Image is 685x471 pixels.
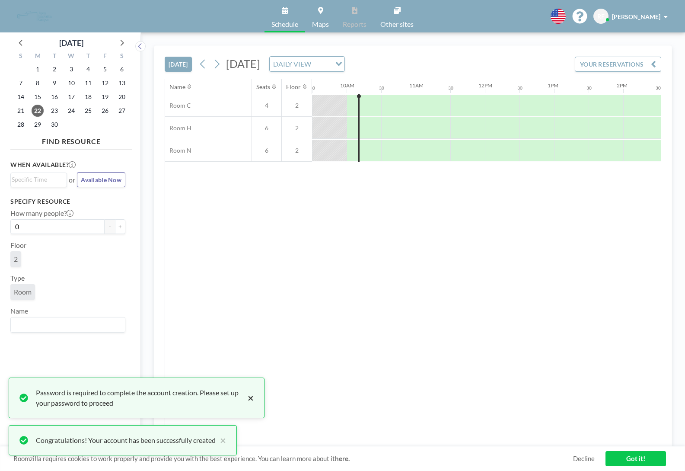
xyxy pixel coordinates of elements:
span: Tuesday, September 9, 2025 [48,77,61,89]
input: Search for option [12,319,120,330]
button: YOUR RESERVATIONS [575,57,661,72]
div: Search for option [11,317,125,332]
div: Seats [256,83,270,91]
div: Congratulations! Your account has been successfully created [36,435,216,445]
span: Other sites [380,21,414,28]
span: Room C [165,102,191,109]
div: 30 [310,85,315,91]
span: Friday, September 5, 2025 [99,63,111,75]
span: Wednesday, September 17, 2025 [65,91,77,103]
span: DAILY VIEW [271,58,313,70]
button: [DATE] [165,57,192,72]
span: Wednesday, September 10, 2025 [65,77,77,89]
span: Monday, September 15, 2025 [32,91,44,103]
h4: FIND RESOURCE [10,134,132,146]
span: 2 [282,124,312,132]
span: Wednesday, September 3, 2025 [65,63,77,75]
img: organization-logo [14,8,55,25]
span: Maps [312,21,329,28]
button: close [216,435,226,445]
div: Password is required to complete the account creation. Please set up your password to proceed [36,388,243,408]
div: M [29,51,46,62]
span: 6 [252,124,281,132]
span: Tuesday, September 30, 2025 [48,119,61,131]
span: Monday, September 1, 2025 [32,63,44,75]
span: Room [14,288,32,296]
span: Monday, September 29, 2025 [32,119,44,131]
label: Name [10,307,28,315]
span: Room N [165,147,191,154]
div: Name [169,83,185,91]
span: [PERSON_NAME] [612,13,660,20]
span: Sunday, September 21, 2025 [15,105,27,117]
div: 10AM [340,82,354,89]
span: Room H [165,124,191,132]
label: How many people? [10,209,73,218]
div: Search for option [270,57,344,71]
div: 30 [448,85,453,91]
h3: Specify resource [10,198,125,205]
span: Sunday, September 7, 2025 [15,77,27,89]
div: F [96,51,113,62]
div: 30 [379,85,384,91]
span: Monday, September 8, 2025 [32,77,44,89]
span: Tuesday, September 23, 2025 [48,105,61,117]
div: 30 [586,85,592,91]
span: Thursday, September 11, 2025 [82,77,94,89]
span: Monday, September 22, 2025 [32,105,44,117]
input: Search for option [12,175,62,184]
div: Search for option [11,173,67,186]
a: here. [335,455,350,462]
span: Saturday, September 13, 2025 [116,77,128,89]
span: Tuesday, September 2, 2025 [48,63,61,75]
span: Tuesday, September 16, 2025 [48,91,61,103]
div: 30 [517,85,523,91]
a: Got it! [605,451,666,466]
span: Friday, September 12, 2025 [99,77,111,89]
span: 4 [252,102,281,109]
div: [DATE] [59,37,83,49]
span: Saturday, September 27, 2025 [116,105,128,117]
span: Schedule [271,21,298,28]
span: 6 [252,147,281,154]
span: Friday, September 19, 2025 [99,91,111,103]
div: 30 [656,85,661,91]
label: Floor [10,241,26,250]
span: 2 [282,147,312,154]
div: S [113,51,130,62]
span: Thursday, September 18, 2025 [82,91,94,103]
span: [DATE] [226,57,260,70]
span: Thursday, September 25, 2025 [82,105,94,117]
span: Sunday, September 28, 2025 [15,119,27,131]
a: Decline [573,455,595,463]
button: + [115,219,125,234]
span: 2 [14,255,18,263]
div: 12PM [478,82,492,89]
div: T [46,51,63,62]
div: 1PM [548,82,558,89]
span: Roomzilla requires cookies to work properly and provide you with the best experience. You can lea... [13,455,573,463]
span: Available Now [81,176,121,183]
label: Type [10,274,25,282]
button: close [243,388,254,408]
button: - [105,219,115,234]
div: Floor [286,83,301,91]
span: Wednesday, September 24, 2025 [65,105,77,117]
div: W [63,51,80,62]
button: Available Now [77,172,125,187]
input: Search for option [314,58,330,70]
span: Reports [343,21,366,28]
span: Thursday, September 4, 2025 [82,63,94,75]
span: RF [597,13,605,20]
div: 2PM [617,82,628,89]
div: T [80,51,96,62]
span: Saturday, September 20, 2025 [116,91,128,103]
span: or [69,176,75,184]
span: Friday, September 26, 2025 [99,105,111,117]
span: Sunday, September 14, 2025 [15,91,27,103]
div: S [13,51,29,62]
span: 2 [282,102,312,109]
span: Saturday, September 6, 2025 [116,63,128,75]
div: 11AM [409,82,424,89]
